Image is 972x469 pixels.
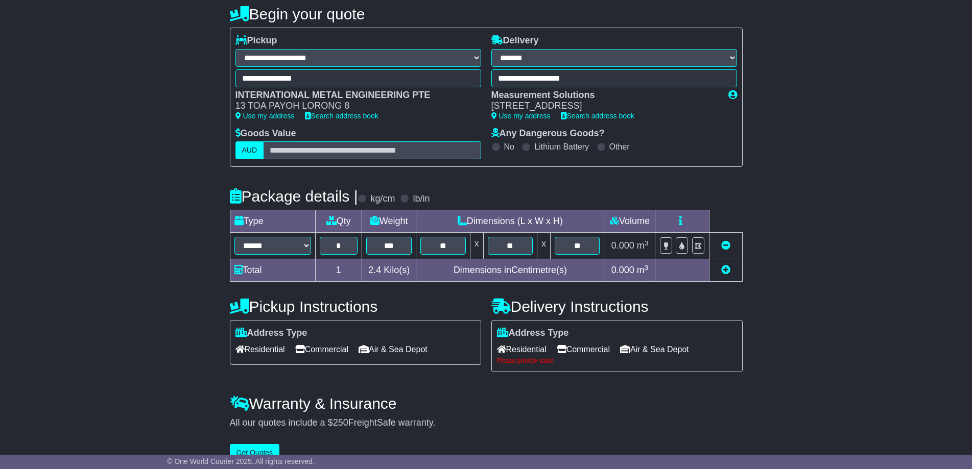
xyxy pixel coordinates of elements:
[645,264,649,271] sup: 3
[235,101,471,112] div: 13 TOA PAYOH LORONG 8
[315,210,362,233] td: Qty
[235,112,295,120] a: Use my address
[315,259,362,282] td: 1
[470,233,483,259] td: x
[368,265,381,275] span: 2.4
[230,395,743,412] h4: Warranty & Insurance
[721,240,730,251] a: Remove this item
[491,101,718,112] div: [STREET_ADDRESS]
[305,112,378,120] a: Search address book
[721,265,730,275] a: Add new item
[167,457,315,465] span: © One World Courier 2025. All rights reserved.
[645,239,649,247] sup: 3
[235,341,285,357] span: Residential
[416,259,604,282] td: Dimensions in Centimetre(s)
[230,6,743,22] h4: Begin your quote
[230,444,280,462] button: Get Quotes
[230,259,315,282] td: Total
[235,141,264,159] label: AUD
[557,341,610,357] span: Commercial
[295,341,348,357] span: Commercial
[497,328,569,339] label: Address Type
[611,240,634,251] span: 0.000
[235,90,471,101] div: INTERNATIONAL METAL ENGINEERING PTE
[491,90,718,101] div: Measurement Solutions
[491,298,743,315] h4: Delivery Instructions
[235,35,277,46] label: Pickup
[362,259,416,282] td: Kilo(s)
[604,210,655,233] td: Volume
[230,210,315,233] td: Type
[413,193,430,205] label: lb/in
[359,341,428,357] span: Air & Sea Depot
[235,328,307,339] label: Address Type
[637,240,649,251] span: m
[609,142,630,152] label: Other
[333,417,348,428] span: 250
[504,142,514,152] label: No
[230,298,481,315] h4: Pickup Instructions
[491,128,605,139] label: Any Dangerous Goods?
[235,128,296,139] label: Goods Value
[637,265,649,275] span: m
[561,112,634,120] a: Search address book
[491,35,539,46] label: Delivery
[611,265,634,275] span: 0.000
[491,112,551,120] a: Use my address
[370,193,395,205] label: kg/cm
[416,210,604,233] td: Dimensions (L x W x H)
[537,233,551,259] td: x
[230,417,743,429] div: All our quotes include a $ FreightSafe warranty.
[534,142,589,152] label: Lithium Battery
[362,210,416,233] td: Weight
[230,188,358,205] h4: Package details |
[497,357,737,364] div: Please provide value
[620,341,689,357] span: Air & Sea Depot
[497,341,547,357] span: Residential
